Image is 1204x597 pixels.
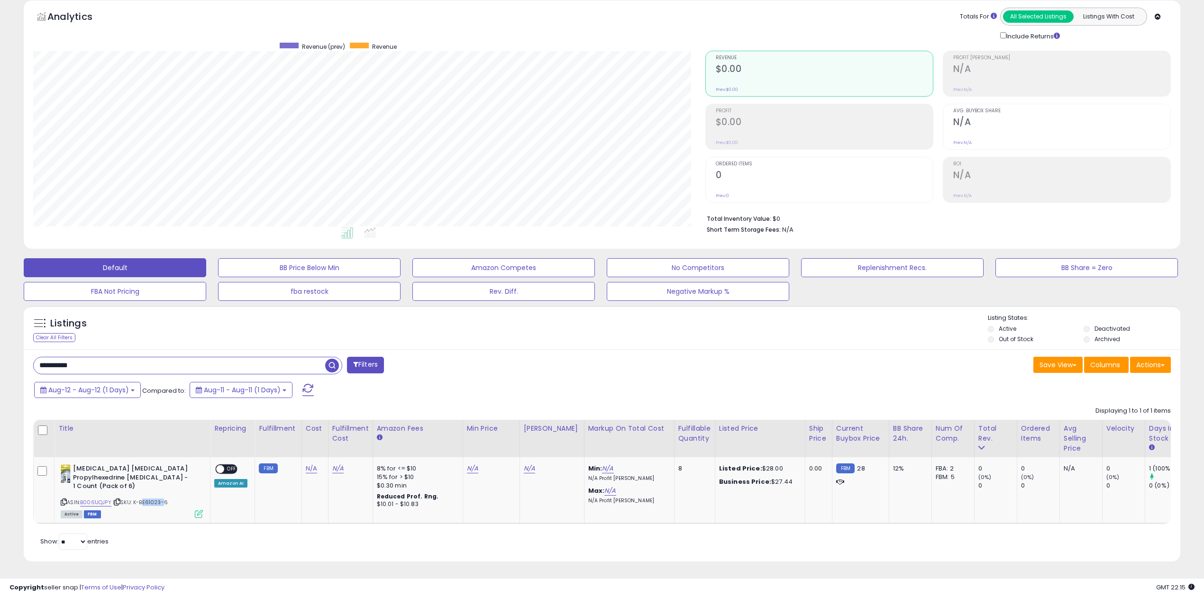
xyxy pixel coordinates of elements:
small: Prev: $0.00 [716,140,738,145]
button: Rev. Diff. [412,282,595,301]
h5: Listings [50,317,87,330]
div: 0 [1106,481,1145,490]
small: (0%) [1106,473,1120,481]
button: Aug-11 - Aug-11 (1 Days) [190,382,292,398]
small: Prev: N/A [953,193,972,199]
div: N/A [1064,464,1095,473]
h2: $0.00 [716,117,933,129]
button: BB Price Below Min [218,258,401,277]
small: Prev: N/A [953,140,972,145]
small: Prev: $0.00 [716,87,738,92]
div: Fulfillable Quantity [678,424,711,443]
div: Include Returns [993,30,1071,41]
div: ASIN: [61,464,203,517]
span: OFF [224,465,239,473]
span: Revenue [372,43,397,51]
div: $10.01 - $10.83 [377,500,456,508]
b: Total Inventory Value: [707,215,771,223]
span: Ordered Items [716,162,933,167]
h2: N/A [953,170,1170,182]
button: BB Share = Zero [995,258,1178,277]
div: Clear All Filters [33,333,75,342]
span: Profit [716,109,933,114]
span: Compared to: [142,386,186,395]
a: N/A [524,464,535,473]
span: Aug-11 - Aug-11 (1 Days) [204,385,281,395]
div: Total Rev. [978,424,1013,443]
button: Actions [1130,357,1171,373]
h2: $0.00 [716,63,933,76]
span: All listings currently available for purchase on Amazon [61,510,82,518]
small: Days In Stock. [1149,443,1155,452]
div: Velocity [1106,424,1141,434]
div: 12% [893,464,924,473]
div: BB Share 24h. [893,424,928,443]
b: Max: [588,486,605,495]
li: $0 [707,212,1164,224]
div: Ordered Items [1021,424,1056,443]
small: FBM [259,463,277,473]
span: N/A [782,225,794,234]
h2: N/A [953,63,1170,76]
div: 0 [978,481,1017,490]
div: [PERSON_NAME] [524,424,580,434]
a: N/A [467,464,478,473]
label: Archived [1095,335,1120,343]
span: ROI [953,162,1170,167]
button: fba restock [218,282,401,301]
b: Business Price: [719,477,771,486]
a: N/A [332,464,344,473]
div: Fulfillment Cost [332,424,369,443]
div: 0 [1021,464,1059,473]
div: FBM: 5 [936,473,967,481]
div: Listed Price [719,424,801,434]
button: Negative Markup % [607,282,789,301]
div: $0.30 min [377,481,456,490]
h2: N/A [953,117,1170,129]
button: Filters [347,357,384,373]
div: Title [58,424,206,434]
div: 15% for > $10 [377,473,456,481]
div: Displaying 1 to 1 of 1 items [1095,407,1171,416]
b: Listed Price: [719,464,762,473]
button: No Competitors [607,258,789,277]
a: Terms of Use [81,583,121,592]
small: Amazon Fees. [377,434,383,442]
div: 0 [1021,481,1059,490]
small: FBM [836,463,855,473]
div: Cost [306,424,324,434]
h5: Analytics [47,10,111,26]
div: Amazon Fees [377,424,459,434]
div: 8% for <= $10 [377,464,456,473]
button: Aug-12 - Aug-12 (1 Days) [34,382,141,398]
label: Deactivated [1095,325,1130,333]
button: Default [24,258,206,277]
div: Ship Price [809,424,828,443]
small: Prev: 0 [716,193,729,199]
span: Profit [PERSON_NAME] [953,55,1170,61]
button: All Selected Listings [1003,10,1074,23]
div: Current Buybox Price [836,424,885,443]
label: Out of Stock [999,335,1033,343]
button: Listings With Cost [1073,10,1144,23]
span: Revenue (prev) [302,43,345,51]
div: seller snap | | [9,583,164,592]
div: 1 (100%) [1149,464,1187,473]
span: Columns [1090,360,1120,370]
a: N/A [306,464,317,473]
button: Amazon Competes [412,258,595,277]
div: $27.44 [719,478,798,486]
div: Days In Stock [1149,424,1184,443]
span: Avg. Buybox Share [953,109,1170,114]
small: (0%) [1021,473,1034,481]
b: [MEDICAL_DATA] [MEDICAL_DATA] Propylhexedrine [MEDICAL_DATA] - 1 Count (Pack of 6) [73,464,188,493]
div: 0 (0%) [1149,481,1187,490]
span: Aug-12 - Aug-12 (1 Days) [48,385,129,395]
div: FBA: 2 [936,464,967,473]
div: 0.00 [809,464,825,473]
a: N/A [602,464,613,473]
h2: 0 [716,170,933,182]
strong: Copyright [9,583,44,592]
div: Avg Selling Price [1064,424,1098,453]
a: B0061JQJPY [80,498,111,507]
